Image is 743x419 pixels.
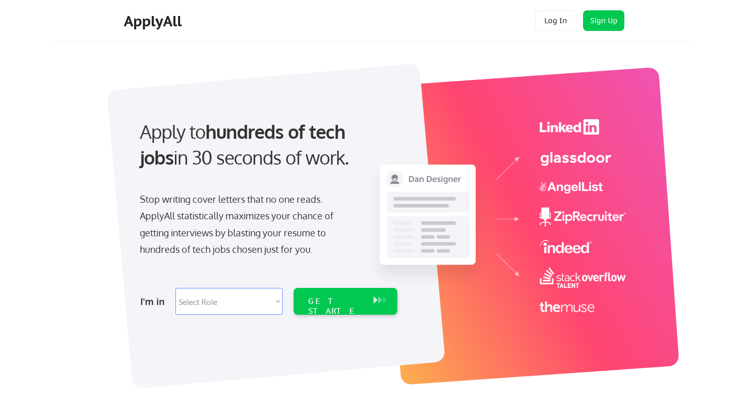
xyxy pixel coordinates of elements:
button: Log In [535,10,576,31]
div: I'm in [140,293,169,310]
div: Stop writing cover letters that no one reads. ApplyAll statistically maximizes your chance of get... [140,191,352,258]
div: Apply to in 30 seconds of work. [140,119,393,171]
button: Sign Up [583,10,624,31]
div: GET STARTED [308,296,363,326]
strong: hundreds of tech jobs [140,120,350,169]
div: ApplyAll [124,12,185,30]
